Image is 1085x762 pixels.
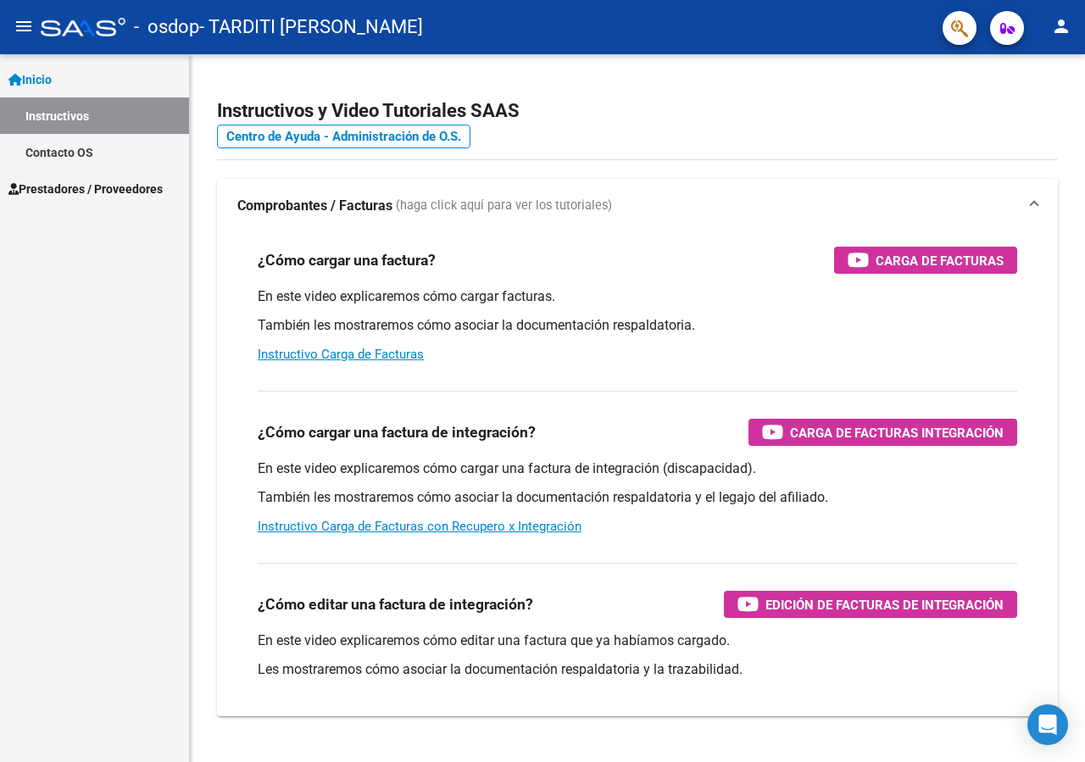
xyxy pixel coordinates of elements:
a: Centro de Ayuda - Administración de O.S. [217,125,470,148]
button: Carga de Facturas Integración [748,419,1017,446]
p: También les mostraremos cómo asociar la documentación respaldatoria y el legajo del afiliado. [258,488,1017,507]
h3: ¿Cómo cargar una factura de integración? [258,420,536,444]
strong: Comprobantes / Facturas [237,197,392,215]
h3: ¿Cómo editar una factura de integración? [258,592,533,616]
h2: Instructivos y Video Tutoriales SAAS [217,95,1058,127]
mat-icon: menu [14,16,34,36]
span: - osdop [134,8,199,46]
mat-expansion-panel-header: Comprobantes / Facturas (haga click aquí para ver los tutoriales) [217,179,1058,233]
p: En este video explicaremos cómo cargar facturas. [258,287,1017,306]
p: También les mostraremos cómo asociar la documentación respaldatoria. [258,316,1017,335]
h3: ¿Cómo cargar una factura? [258,248,436,272]
div: Comprobantes / Facturas (haga click aquí para ver los tutoriales) [217,233,1058,716]
span: Inicio [8,70,52,89]
mat-icon: person [1051,16,1071,36]
span: - TARDITI [PERSON_NAME] [199,8,423,46]
p: En este video explicaremos cómo cargar una factura de integración (discapacidad). [258,459,1017,478]
a: Instructivo Carga de Facturas [258,347,424,362]
span: Carga de Facturas [876,250,1004,271]
button: Carga de Facturas [834,247,1017,274]
a: Instructivo Carga de Facturas con Recupero x Integración [258,519,581,534]
p: En este video explicaremos cómo editar una factura que ya habíamos cargado. [258,631,1017,650]
span: Edición de Facturas de integración [765,594,1004,615]
span: Carga de Facturas Integración [790,422,1004,443]
span: Prestadores / Proveedores [8,180,163,198]
p: Les mostraremos cómo asociar la documentación respaldatoria y la trazabilidad. [258,660,1017,679]
div: Open Intercom Messenger [1027,704,1068,745]
button: Edición de Facturas de integración [724,591,1017,618]
span: (haga click aquí para ver los tutoriales) [396,197,612,215]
